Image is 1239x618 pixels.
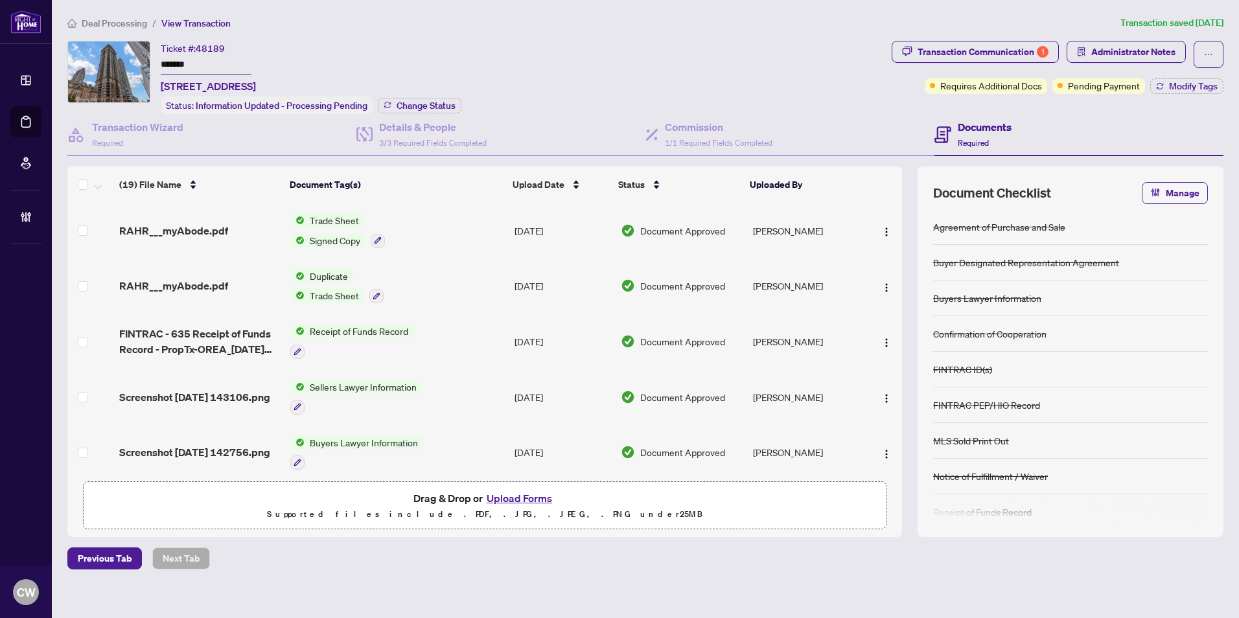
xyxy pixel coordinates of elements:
img: Document Status [621,390,635,404]
h4: Details & People [379,119,487,135]
span: Upload Date [513,177,564,192]
div: Buyer Designated Representation Agreement [933,255,1119,269]
td: [PERSON_NAME] [748,369,864,425]
span: Modify Tags [1169,82,1218,91]
span: Trade Sheet [305,288,364,303]
span: Manage [1166,183,1199,203]
button: Logo [876,387,897,407]
span: 3/3 Required Fields Completed [379,138,487,148]
button: Administrator Notes [1067,41,1186,63]
button: Logo [876,442,897,463]
h4: Documents [958,119,1012,135]
span: 1/1 Required Fields Completed [665,138,772,148]
button: Logo [876,220,897,241]
span: Previous Tab [78,548,132,569]
td: [PERSON_NAME] [748,314,864,369]
span: Document Approved [640,223,725,238]
span: (19) File Name [119,177,181,192]
img: Status Icon [290,324,305,338]
div: Buyers Lawyer Information [933,291,1041,305]
button: Modify Tags [1150,78,1223,94]
td: [DATE] [509,425,615,481]
img: Status Icon [290,213,305,227]
div: 1 [1037,46,1048,58]
button: Logo [876,275,897,296]
span: Document Approved [640,445,725,459]
span: Requires Additional Docs [940,78,1042,93]
span: Administrator Notes [1091,41,1175,62]
span: Deal Processing [82,17,147,29]
span: home [67,19,76,28]
img: Status Icon [290,380,305,394]
img: Document Status [621,334,635,349]
button: Status IconSellers Lawyer Information [290,380,422,415]
span: Document Checklist [933,184,1051,202]
div: Status: [161,97,373,114]
span: Status [618,177,645,192]
img: Logo [881,338,892,348]
button: Manage [1142,182,1208,204]
img: Logo [881,393,892,404]
div: FINTRAC PEP/HIO Record [933,398,1040,412]
td: [DATE] [509,369,615,425]
span: RAHR___myAbode.pdf [119,223,228,238]
h4: Transaction Wizard [92,119,183,135]
img: Status Icon [290,288,305,303]
span: View Transaction [161,17,231,29]
img: IMG-W12314141_1.jpg [68,41,150,102]
div: Notice of Fulfillment / Waiver [933,469,1048,483]
span: solution [1077,47,1086,56]
span: Receipt of Funds Record [305,324,413,338]
div: MLS Sold Print Out [933,433,1009,448]
span: [STREET_ADDRESS] [161,78,256,94]
img: Document Status [621,279,635,293]
article: Transaction saved [DATE] [1120,16,1223,30]
button: Status IconDuplicateStatus IconTrade Sheet [290,269,384,304]
th: Uploaded By [745,166,861,203]
span: Sellers Lawyer Information [305,380,422,394]
span: Trade Sheet [305,213,364,227]
span: Document Approved [640,334,725,349]
div: Agreement of Purchase and Sale [933,220,1065,234]
span: ellipsis [1204,50,1213,59]
img: Status Icon [290,435,305,450]
img: logo [10,10,41,34]
span: Document Approved [640,279,725,293]
th: (19) File Name [114,166,284,203]
button: Previous Tab [67,547,142,569]
span: Duplicate [305,269,353,283]
span: Signed Copy [305,233,365,247]
td: [PERSON_NAME] [748,425,864,481]
td: [DATE] [509,258,615,314]
td: [DATE] [509,203,615,258]
img: Status Icon [290,233,305,247]
span: Change Status [397,101,456,110]
span: CW [17,583,36,601]
span: Information Updated - Processing Pending [196,100,367,111]
img: Logo [881,449,892,459]
th: Status [613,166,745,203]
div: Confirmation of Cooperation [933,326,1047,341]
span: 48189 [196,43,225,54]
button: Logo [876,331,897,352]
span: Required [92,138,123,148]
button: Next Tab [152,547,210,569]
button: Upload Forms [483,490,556,507]
div: FINTRAC ID(s) [933,362,992,376]
td: [PERSON_NAME] [748,258,864,314]
button: Status IconBuyers Lawyer Information [290,435,423,470]
button: Status IconReceipt of Funds Record [290,324,413,359]
span: Drag & Drop or [413,490,556,507]
button: Transaction Communication1 [892,41,1059,63]
span: Document Approved [640,390,725,404]
button: Open asap [1187,573,1226,612]
button: Change Status [378,98,461,113]
th: Document Tag(s) [284,166,507,203]
span: Screenshot [DATE] 143106.png [119,389,270,405]
h4: Commission [665,119,772,135]
img: Logo [881,282,892,293]
li: / [152,16,156,30]
th: Upload Date [507,166,613,203]
span: Required [958,138,989,148]
span: Buyers Lawyer Information [305,435,423,450]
